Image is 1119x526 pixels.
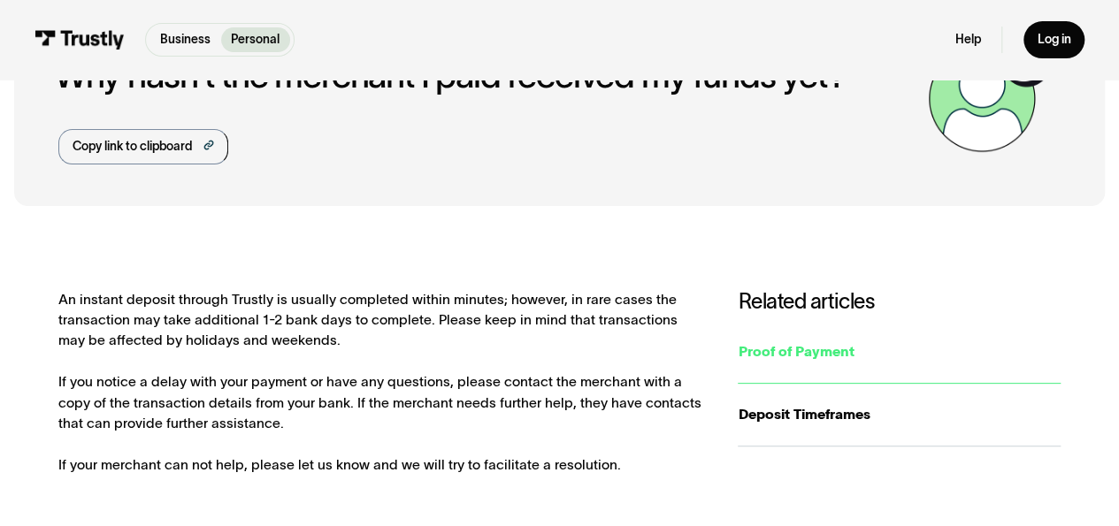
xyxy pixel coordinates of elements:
a: Copy link to clipboard [58,129,228,164]
div: Copy link to clipboard [73,138,192,156]
div: An instant deposit through Trustly is usually completed within minutes; however, in rare cases th... [58,289,704,476]
img: Trustly Logo [34,30,125,49]
p: Business [160,31,211,50]
div: Deposit Timeframes [738,404,1061,424]
a: Proof of Payment [738,321,1061,384]
h3: Related articles [738,289,1061,314]
a: Personal [221,27,290,52]
a: Deposit Timeframes [738,384,1061,446]
div: Log in [1037,32,1070,48]
div: Proof of Payment [738,341,1061,362]
a: Log in [1023,21,1085,57]
a: Help [955,32,981,48]
p: Personal [231,31,280,50]
a: Business [149,27,220,52]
